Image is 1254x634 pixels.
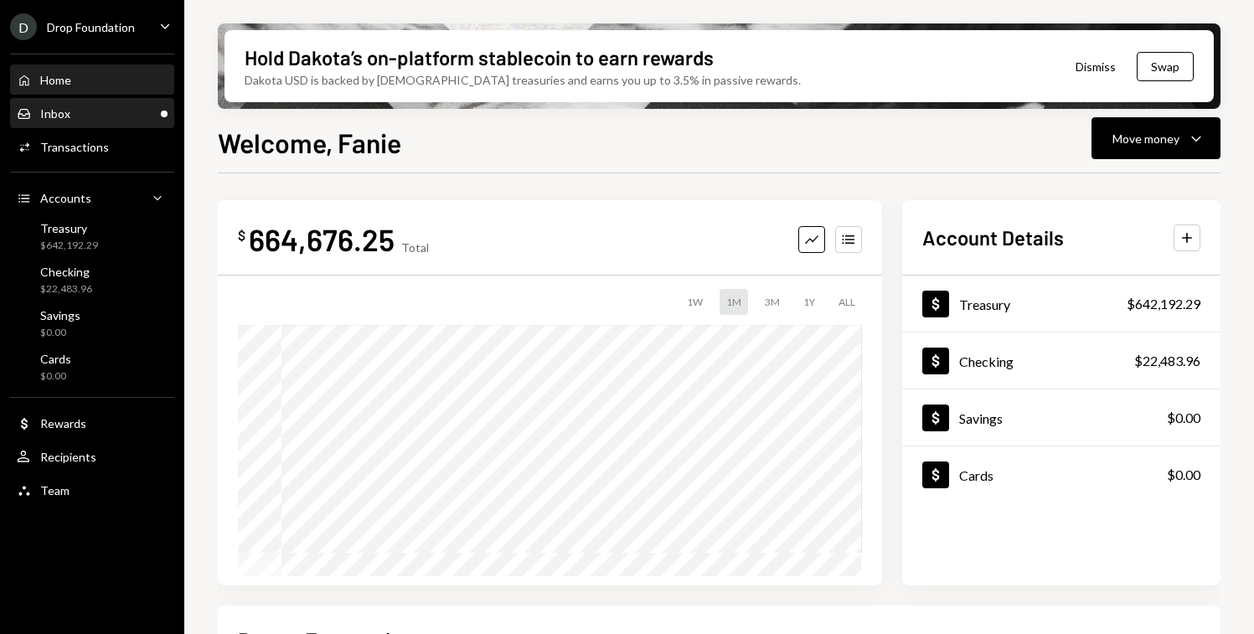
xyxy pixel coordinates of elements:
[832,289,862,315] div: ALL
[959,467,993,483] div: Cards
[10,441,174,472] a: Recipients
[40,239,98,253] div: $642,192.29
[40,73,71,87] div: Home
[1137,52,1194,81] button: Swap
[959,410,1003,426] div: Savings
[1167,465,1200,485] div: $0.00
[10,98,174,128] a: Inbox
[40,483,70,497] div: Team
[902,389,1220,446] a: Savings$0.00
[902,332,1220,389] a: Checking$22,483.96
[40,221,98,235] div: Treasury
[959,353,1014,369] div: Checking
[40,416,86,430] div: Rewards
[40,140,109,154] div: Transactions
[902,276,1220,332] a: Treasury$642,192.29
[40,106,70,121] div: Inbox
[10,64,174,95] a: Home
[1134,351,1200,371] div: $22,483.96
[245,71,801,89] div: Dakota USD is backed by [DEMOGRAPHIC_DATA] treasuries and earns you up to 3.5% in passive rewards.
[10,408,174,438] a: Rewards
[40,265,92,279] div: Checking
[10,347,174,387] a: Cards$0.00
[40,450,96,464] div: Recipients
[10,260,174,300] a: Checking$22,483.96
[758,289,787,315] div: 3M
[10,131,174,162] a: Transactions
[10,303,174,343] a: Savings$0.00
[47,20,135,34] div: Drop Foundation
[720,289,748,315] div: 1M
[40,282,92,296] div: $22,483.96
[10,216,174,256] a: Treasury$642,192.29
[40,308,80,322] div: Savings
[1055,47,1137,86] button: Dismiss
[902,446,1220,503] a: Cards$0.00
[1167,408,1200,428] div: $0.00
[1127,294,1200,314] div: $642,192.29
[959,296,1010,312] div: Treasury
[401,240,429,255] div: Total
[680,289,710,315] div: 1W
[10,475,174,505] a: Team
[249,220,395,258] div: 664,676.25
[40,326,80,340] div: $0.00
[238,227,245,244] div: $
[245,44,714,71] div: Hold Dakota’s on-platform stablecoin to earn rewards
[922,224,1064,251] h2: Account Details
[40,352,71,366] div: Cards
[218,126,401,159] h1: Welcome, Fanie
[1091,117,1220,159] button: Move money
[1112,130,1179,147] div: Move money
[10,13,37,40] div: D
[40,369,71,384] div: $0.00
[40,191,91,205] div: Accounts
[10,183,174,213] a: Accounts
[797,289,822,315] div: 1Y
